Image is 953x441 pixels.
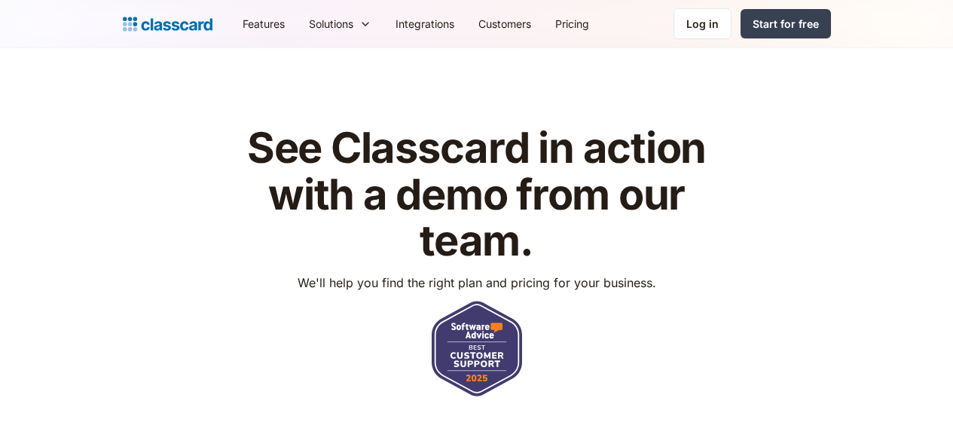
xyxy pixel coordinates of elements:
[466,7,543,41] a: Customers
[383,7,466,41] a: Integrations
[298,274,656,292] p: We'll help you find the right plan and pricing for your business.
[686,16,719,32] div: Log in
[309,16,353,32] div: Solutions
[123,14,212,35] a: Logo
[231,7,297,41] a: Features
[297,7,383,41] div: Solutions
[741,9,831,38] a: Start for free
[543,7,601,41] a: Pricing
[247,122,706,266] strong: See Classcard in action with a demo from our team.
[674,8,732,39] a: Log in
[753,16,819,32] div: Start for free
